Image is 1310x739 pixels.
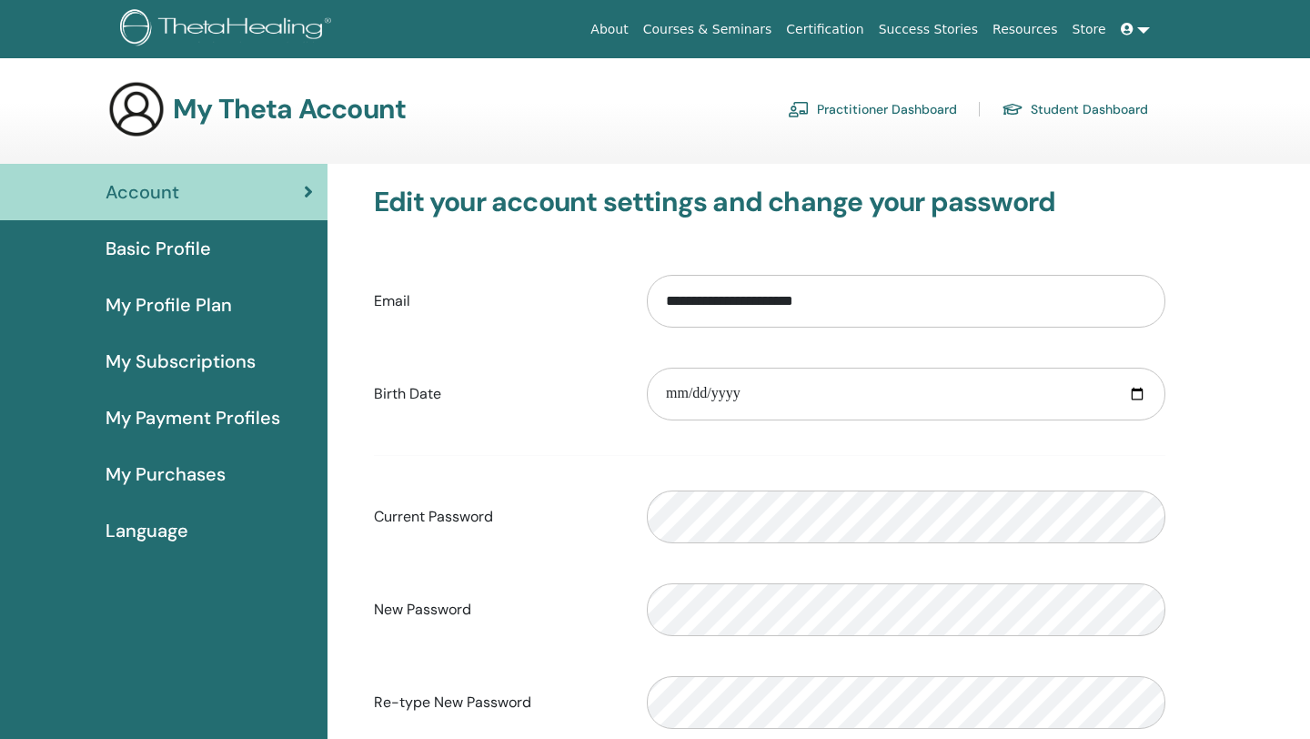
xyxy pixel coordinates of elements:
[120,9,338,50] img: logo.png
[360,377,633,411] label: Birth Date
[636,13,780,46] a: Courses & Seminars
[106,517,188,544] span: Language
[173,93,406,126] h3: My Theta Account
[872,13,985,46] a: Success Stories
[360,500,633,534] label: Current Password
[788,95,957,124] a: Practitioner Dashboard
[779,13,871,46] a: Certification
[360,685,633,720] label: Re-type New Password
[106,178,179,206] span: Account
[374,186,1165,218] h3: Edit your account settings and change your password
[360,592,633,627] label: New Password
[106,235,211,262] span: Basic Profile
[106,348,256,375] span: My Subscriptions
[106,461,226,488] span: My Purchases
[788,101,810,117] img: chalkboard-teacher.svg
[360,284,633,319] label: Email
[106,291,232,319] span: My Profile Plan
[1002,102,1023,117] img: graduation-cap.svg
[1002,95,1148,124] a: Student Dashboard
[583,13,635,46] a: About
[107,80,166,138] img: generic-user-icon.jpg
[1065,13,1113,46] a: Store
[985,13,1065,46] a: Resources
[106,404,280,431] span: My Payment Profiles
